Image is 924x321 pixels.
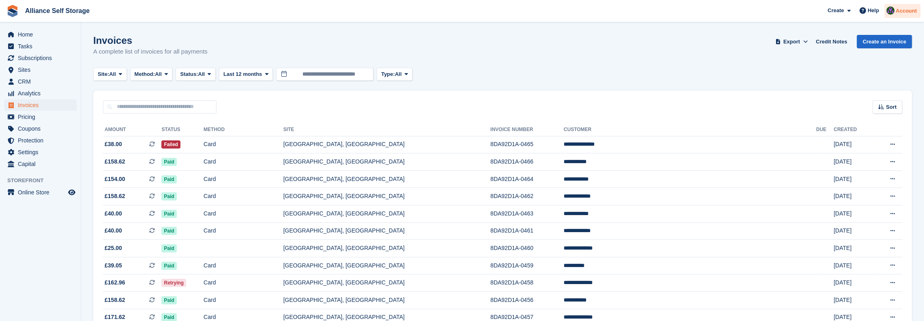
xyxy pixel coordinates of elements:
[7,177,81,185] span: Storefront
[161,123,204,136] th: Status
[490,222,564,240] td: 8DA92D1A-0461
[105,296,125,304] span: £158.62
[219,68,273,81] button: Last 12 months
[4,111,77,123] a: menu
[161,279,186,287] span: Retrying
[18,135,66,146] span: Protection
[283,274,491,292] td: [GEOGRAPHIC_DATA], [GEOGRAPHIC_DATA]
[105,244,122,252] span: £25.00
[381,70,395,78] span: Type:
[105,226,122,235] span: £40.00
[204,274,283,292] td: Card
[105,278,125,287] span: £162.96
[283,153,491,171] td: [GEOGRAPHIC_DATA], [GEOGRAPHIC_DATA]
[18,64,66,75] span: Sites
[4,88,77,99] a: menu
[204,188,283,205] td: Card
[103,123,161,136] th: Amount
[857,35,912,48] a: Create an Invoice
[18,29,66,40] span: Home
[377,68,412,81] button: Type: All
[813,35,850,48] a: Credit Notes
[834,292,873,309] td: [DATE]
[490,123,564,136] th: Invoice Number
[161,158,176,166] span: Paid
[18,52,66,64] span: Subscriptions
[834,222,873,240] td: [DATE]
[4,158,77,170] a: menu
[161,296,176,304] span: Paid
[176,68,215,81] button: Status: All
[4,146,77,158] a: menu
[834,205,873,223] td: [DATE]
[204,170,283,188] td: Card
[161,140,180,149] span: Failed
[18,88,66,99] span: Analytics
[204,257,283,274] td: Card
[4,41,77,52] a: menu
[204,136,283,153] td: Card
[834,240,873,257] td: [DATE]
[18,158,66,170] span: Capital
[161,227,176,235] span: Paid
[4,64,77,75] a: menu
[93,47,208,56] p: A complete list of invoices for all payments
[204,205,283,223] td: Card
[490,136,564,153] td: 8DA92D1A-0465
[4,99,77,111] a: menu
[4,123,77,134] a: menu
[22,4,93,17] a: Alliance Self Storage
[283,188,491,205] td: [GEOGRAPHIC_DATA], [GEOGRAPHIC_DATA]
[834,188,873,205] td: [DATE]
[283,205,491,223] td: [GEOGRAPHIC_DATA], [GEOGRAPHIC_DATA]
[18,146,66,158] span: Settings
[283,170,491,188] td: [GEOGRAPHIC_DATA], [GEOGRAPHIC_DATA]
[161,210,176,218] span: Paid
[834,136,873,153] td: [DATE]
[4,187,77,198] a: menu
[204,123,283,136] th: Method
[93,68,127,81] button: Site: All
[105,157,125,166] span: £158.62
[834,153,873,171] td: [DATE]
[98,70,109,78] span: Site:
[283,257,491,274] td: [GEOGRAPHIC_DATA], [GEOGRAPHIC_DATA]
[834,257,873,274] td: [DATE]
[204,222,283,240] td: Card
[283,292,491,309] td: [GEOGRAPHIC_DATA], [GEOGRAPHIC_DATA]
[828,6,844,15] span: Create
[18,111,66,123] span: Pricing
[4,135,77,146] a: menu
[109,70,116,78] span: All
[896,7,917,15] span: Account
[490,205,564,223] td: 8DA92D1A-0463
[135,70,155,78] span: Method:
[283,222,491,240] td: [GEOGRAPHIC_DATA], [GEOGRAPHIC_DATA]
[161,175,176,183] span: Paid
[774,35,809,48] button: Export
[6,5,19,17] img: stora-icon-8386f47178a22dfd0bd8f6a31ec36ba5ce8667c1dd55bd0f319d3a0aa187defe.svg
[490,292,564,309] td: 8DA92D1A-0456
[155,70,162,78] span: All
[130,68,173,81] button: Method: All
[783,38,800,46] span: Export
[886,6,894,15] img: Romilly Norton
[4,76,77,87] a: menu
[564,123,816,136] th: Customer
[490,153,564,171] td: 8DA92D1A-0466
[868,6,879,15] span: Help
[283,123,491,136] th: Site
[283,240,491,257] td: [GEOGRAPHIC_DATA], [GEOGRAPHIC_DATA]
[161,262,176,270] span: Paid
[180,70,198,78] span: Status:
[886,103,896,111] span: Sort
[834,170,873,188] td: [DATE]
[490,274,564,292] td: 8DA92D1A-0458
[283,136,491,153] td: [GEOGRAPHIC_DATA], [GEOGRAPHIC_DATA]
[490,170,564,188] td: 8DA92D1A-0464
[490,240,564,257] td: 8DA92D1A-0460
[223,70,262,78] span: Last 12 months
[105,209,122,218] span: £40.00
[105,140,122,149] span: £38.00
[834,274,873,292] td: [DATE]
